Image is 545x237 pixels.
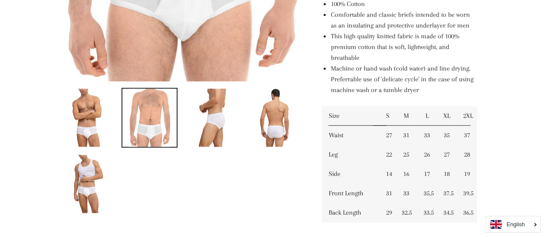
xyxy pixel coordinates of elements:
td: 34.5 [436,203,456,222]
img: Load image into Gallery viewer, Men&#39;s 100% Cotton Classic Briefs [63,155,112,213]
td: Leg [322,145,380,164]
td: S [380,106,395,126]
td: 18 [436,164,456,184]
td: Front Length [322,184,380,203]
td: 17 [417,164,436,184]
td: 32.5 [395,203,417,222]
td: 37 [457,126,477,145]
td: 25 [395,145,417,164]
img: Load image into Gallery viewer, Men&#39;s 100% Cotton Classic Briefs [68,89,106,147]
td: 16 [395,164,417,184]
td: 35 [436,126,456,145]
a: English [490,220,536,229]
td: 36.5 [457,203,477,222]
td: 31 [380,184,395,203]
td: 14 [380,164,395,184]
td: Waist [322,126,380,145]
td: XL [436,106,456,126]
td: L [417,106,436,126]
img: Load image into Gallery viewer, Men&#39;s 100% Cotton Classic Briefs [128,89,171,147]
img: Load image into Gallery viewer, Men&#39;s 100% Cotton Classic Briefs [255,89,294,147]
td: 22 [380,145,395,164]
i: English [506,222,525,227]
td: Back Length [322,203,380,222]
td: 28 [457,145,477,164]
td: 35.5 [417,184,436,203]
span: This high quality knitted fabric is made of 100% premium cotton that is soft, lightweight, and br... [330,32,459,62]
td: Side [322,164,380,184]
td: 33 [417,126,436,145]
td: 31 [395,126,417,145]
td: 19 [457,164,477,184]
td: 27 [436,145,456,164]
td: 29 [380,203,395,222]
td: M [395,106,417,126]
td: 37.5 [436,184,456,203]
span: Comfortable and classic briefs intended to be worn as an insulating and protective underlayer for... [330,11,470,29]
li: Machine or hand wash (cold water) and line drying. Preferrable use of 'delicate cycle' in the cas... [330,63,475,95]
td: 33 [395,184,417,203]
td: 26 [417,145,436,164]
td: 39.5 [457,184,477,203]
td: 27 [380,126,395,145]
td: Size [322,106,380,126]
td: 2XL [457,106,477,126]
img: Load image into Gallery viewer, Men&#39;s 100% Cotton Classic Briefs [193,89,231,147]
td: 33.5 [417,203,436,222]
